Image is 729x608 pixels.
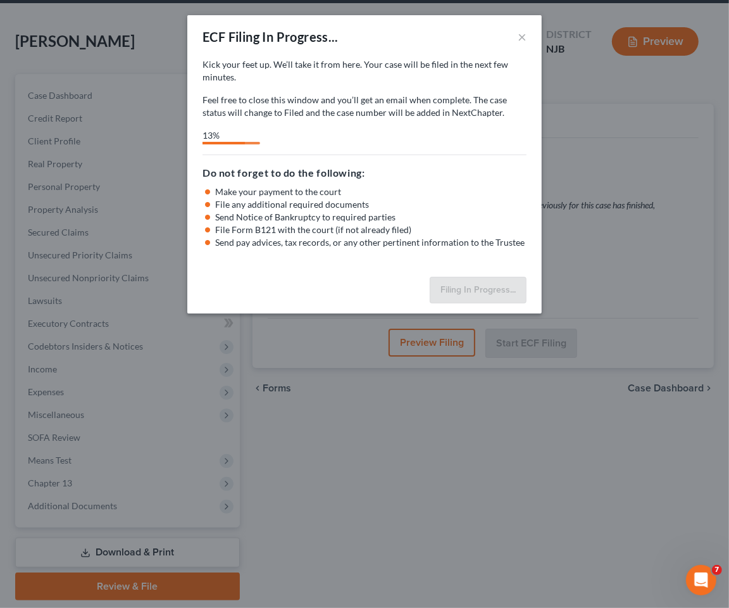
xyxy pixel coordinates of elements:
h5: Do not forget to do the following: [202,165,526,180]
div: 13% [202,129,245,142]
p: Feel free to close this window and you’ll get an email when complete. The case status will change... [202,94,526,119]
button: Filing In Progress... [430,277,526,303]
li: Send pay advices, tax records, or any other pertinent information to the Trustee [215,236,526,249]
p: Kick your feet up. We’ll take it from here. Your case will be filed in the next few minutes. [202,58,526,84]
li: Send Notice of Bankruptcy to required parties [215,211,526,224]
span: 7 [712,565,722,575]
li: File any additional required documents [215,198,526,211]
li: Make your payment to the court [215,186,526,198]
li: File Form B121 with the court (if not already filed) [215,224,526,236]
div: ECF Filing In Progress... [202,28,339,46]
iframe: Intercom live chat [686,565,716,595]
button: × [518,29,526,44]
